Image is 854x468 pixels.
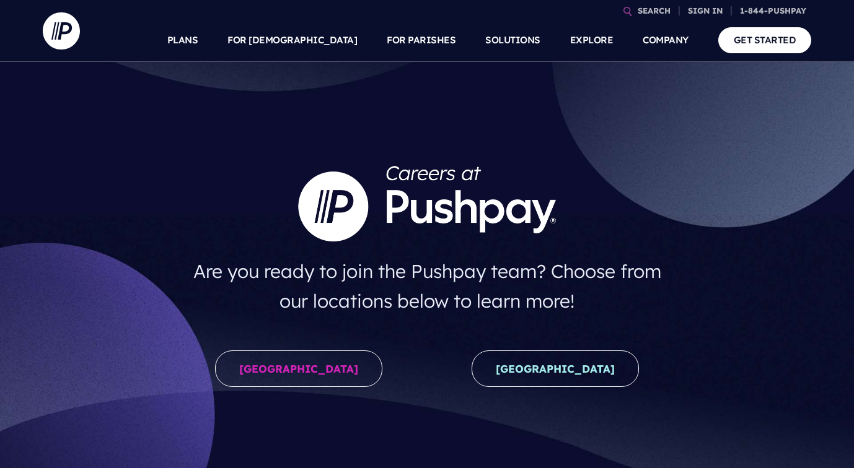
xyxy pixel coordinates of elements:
[570,19,614,62] a: EXPLORE
[485,19,540,62] a: SOLUTIONS
[167,19,198,62] a: PLANS
[387,19,456,62] a: FOR PARISHES
[643,19,689,62] a: COMPANY
[472,350,639,387] a: [GEOGRAPHIC_DATA]
[227,19,357,62] a: FOR [DEMOGRAPHIC_DATA]
[215,350,382,387] a: [GEOGRAPHIC_DATA]
[718,27,812,53] a: GET STARTED
[181,251,674,321] h4: Are you ready to join the Pushpay team? Choose from our locations below to learn more!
